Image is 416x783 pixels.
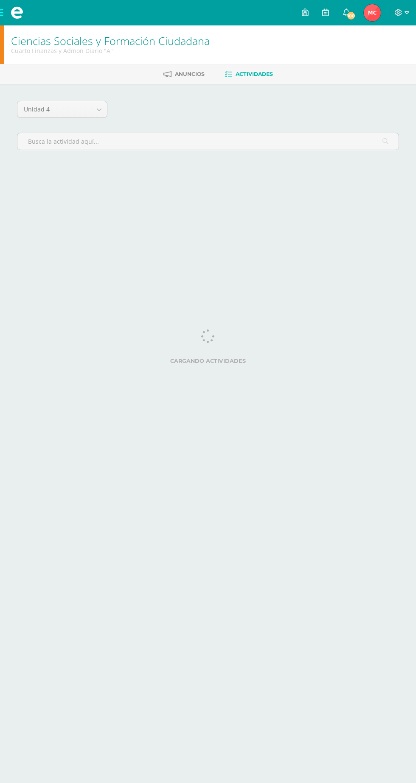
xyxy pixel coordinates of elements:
[225,67,273,81] a: Actividades
[236,71,273,77] span: Actividades
[11,35,210,47] h1: Ciencias Sociales y Formación Ciudadana
[17,133,399,150] input: Busca la actividad aquí...
[24,101,84,117] span: Unidad 4
[17,358,399,364] label: Cargando actividades
[364,4,381,21] img: 69f303fc39f837cd9983a5abc81b3825.png
[11,33,210,48] a: Ciencias Sociales y Formación Ciudadana
[175,71,205,77] span: Anuncios
[346,11,356,20] span: 100
[17,101,107,117] a: Unidad 4
[163,67,205,81] a: Anuncios
[11,47,210,55] div: Cuarto Finanzas y Admon Diario 'A'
